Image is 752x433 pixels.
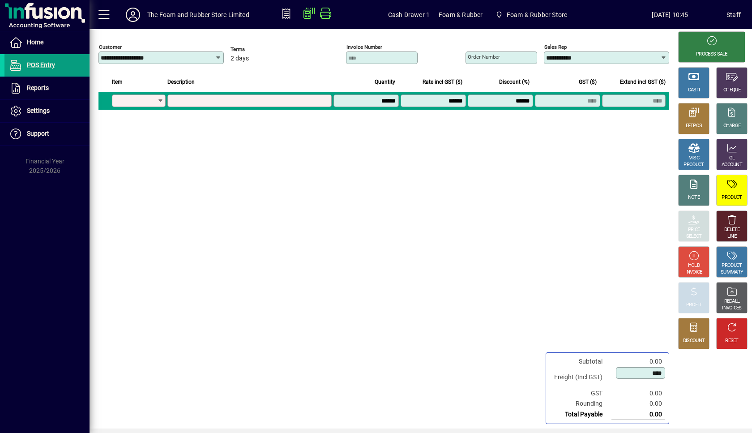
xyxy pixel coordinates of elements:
[722,262,742,269] div: PRODUCT
[723,87,740,94] div: CHEQUE
[27,84,49,91] span: Reports
[231,55,249,62] span: 2 days
[723,123,741,129] div: CHARGE
[346,44,382,50] mat-label: Invoice number
[27,61,55,69] span: POS Entry
[722,305,741,312] div: INVOICES
[688,87,700,94] div: CASH
[550,399,611,409] td: Rounding
[27,130,49,137] span: Support
[491,7,571,23] span: Foam & Rubber Store
[688,194,700,201] div: NOTE
[4,123,90,145] a: Support
[99,44,122,50] mat-label: Customer
[721,269,743,276] div: SUMMARY
[688,227,700,233] div: PRICE
[726,8,741,22] div: Staff
[727,233,736,240] div: LINE
[231,47,284,52] span: Terms
[696,51,727,58] div: PROCESS SALE
[550,356,611,367] td: Subtotal
[725,338,739,344] div: RESET
[724,227,739,233] div: DELETE
[550,367,611,388] td: Freight (Incl GST)
[4,31,90,54] a: Home
[611,356,665,367] td: 0.00
[579,77,597,87] span: GST ($)
[688,155,699,162] div: MISC
[620,77,666,87] span: Extend incl GST ($)
[724,298,740,305] div: RECALL
[614,8,726,22] span: [DATE] 10:45
[439,8,483,22] span: Foam & Rubber
[550,388,611,399] td: GST
[686,302,701,309] div: PROFIT
[611,409,665,420] td: 0.00
[27,107,50,114] span: Settings
[468,54,500,60] mat-label: Order number
[611,399,665,409] td: 0.00
[4,77,90,99] a: Reports
[550,409,611,420] td: Total Payable
[388,8,430,22] span: Cash Drawer 1
[375,77,395,87] span: Quantity
[729,155,735,162] div: GL
[119,7,147,23] button: Profile
[683,338,705,344] div: DISCOUNT
[499,77,530,87] span: Discount (%)
[27,39,43,46] span: Home
[686,233,702,240] div: SELECT
[167,77,195,87] span: Description
[611,388,665,399] td: 0.00
[4,100,90,122] a: Settings
[147,8,249,22] div: The Foam and Rubber Store Limited
[544,44,567,50] mat-label: Sales rep
[688,262,700,269] div: HOLD
[684,162,704,168] div: PRODUCT
[423,77,462,87] span: Rate incl GST ($)
[722,162,742,168] div: ACCOUNT
[685,269,702,276] div: INVOICE
[722,194,742,201] div: PRODUCT
[507,8,567,22] span: Foam & Rubber Store
[686,123,702,129] div: EFTPOS
[112,77,123,87] span: Item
